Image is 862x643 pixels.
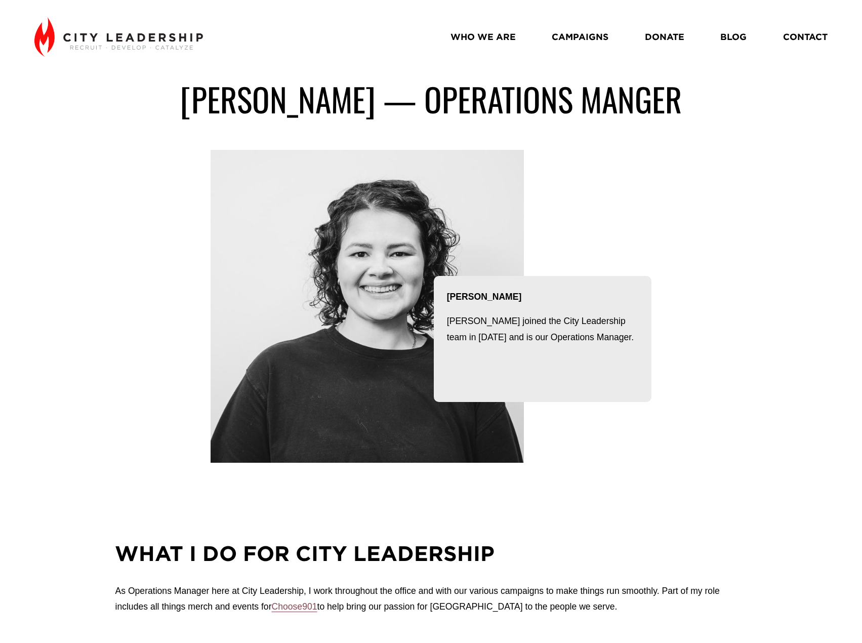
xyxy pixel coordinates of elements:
a: DONATE [645,28,684,46]
h2: What I do for city Leadership [115,539,747,567]
p: [PERSON_NAME] joined the City Leadership team in [DATE] and is our Operations Manager. [447,313,638,345]
strong: [PERSON_NAME] [447,292,522,302]
h1: [PERSON_NAME] — Operations Manger [52,79,811,119]
a: WHO WE ARE [450,28,516,46]
p: As Operations Manager here at City Leadership, I work throughout the office and with our various ... [115,583,747,615]
a: CAMPAIGNS [552,28,608,46]
a: BLOG [720,28,747,46]
a: CONTACT [783,28,828,46]
img: City Leadership - Recruit. Develop. Catalyze. [34,17,203,57]
a: Choose901 [272,601,317,612]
